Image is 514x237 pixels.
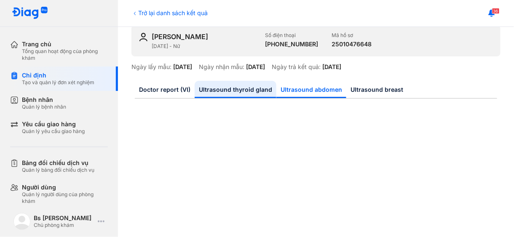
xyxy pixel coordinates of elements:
[332,40,372,48] div: 25010476648
[34,222,94,229] div: Chủ phòng khám
[13,213,30,230] img: logo
[22,104,66,110] div: Quản lý bệnh nhân
[246,63,265,71] div: [DATE]
[199,63,244,71] div: Ngày nhận mẫu:
[135,81,195,98] a: Doctor report (VI)
[22,48,108,61] div: Tổng quan hoạt động của phòng khám
[22,96,66,104] div: Bệnh nhân
[265,32,318,39] div: Số điện thoại
[195,81,276,98] a: Ultrasound thyroid gland
[131,8,208,17] div: Trở lại danh sách kết quả
[22,79,94,86] div: Tạo và quản lý đơn xét nghiệm
[276,81,346,98] a: Ultrasound abdomen
[131,63,171,71] div: Ngày lấy mẫu:
[22,128,85,135] div: Quản lý yêu cầu giao hàng
[152,43,258,50] div: [DATE] - Nữ
[22,40,108,48] div: Trang chủ
[22,120,85,128] div: Yêu cầu giao hàng
[138,32,148,42] img: user-icon
[22,191,108,205] div: Quản lý người dùng của phòng khám
[22,184,108,191] div: Người dùng
[322,63,341,71] div: [DATE]
[22,167,94,173] div: Quản lý bảng đối chiếu dịch vụ
[22,72,94,79] div: Chỉ định
[34,214,94,222] div: Bs [PERSON_NAME]
[12,7,48,20] img: logo
[265,40,318,48] div: [PHONE_NUMBER]
[22,159,94,167] div: Bảng đối chiếu dịch vụ
[152,32,208,41] div: [PERSON_NAME]
[173,63,192,71] div: [DATE]
[492,8,500,14] span: 36
[346,81,407,98] a: Ultrasound breast
[272,63,321,71] div: Ngày trả kết quả:
[332,32,372,39] div: Mã hồ sơ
